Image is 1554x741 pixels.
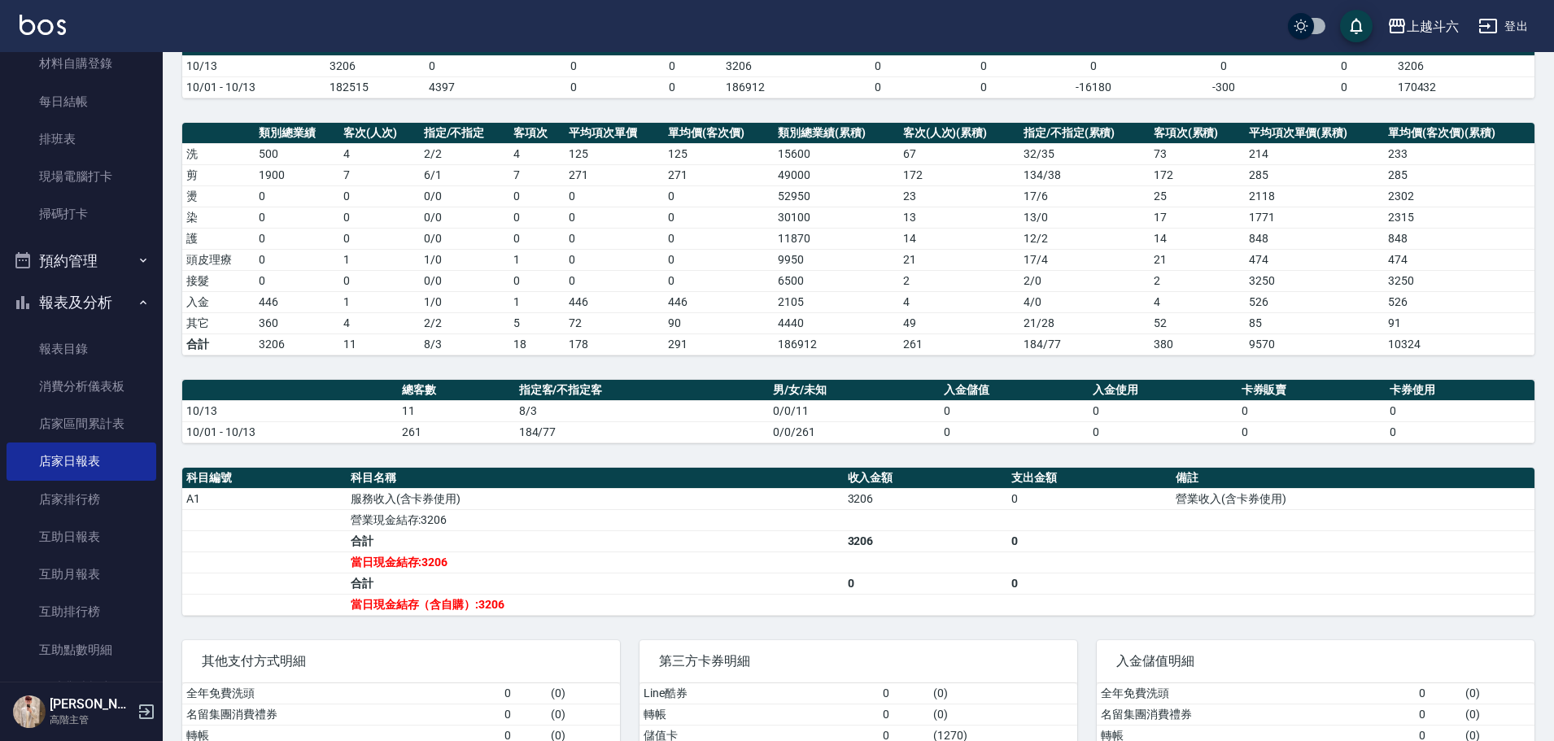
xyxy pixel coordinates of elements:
td: 0 [565,270,664,291]
td: 0 [339,185,420,207]
button: 預約管理 [7,240,156,282]
td: 0 [509,228,565,249]
td: 3206 [844,530,1008,551]
img: Logo [20,15,66,35]
td: 3250 [1384,270,1534,291]
td: 名留集團消費禮券 [182,704,500,725]
td: 446 [255,291,339,312]
td: 3206 [1394,55,1534,76]
td: 21 [899,249,1019,270]
td: 182515 [325,76,425,98]
td: 2 / 2 [420,312,510,333]
td: 1 [509,249,565,270]
td: 172 [899,164,1019,185]
td: 85 [1245,312,1385,333]
td: 13 / 0 [1019,207,1150,228]
td: 0 [509,207,565,228]
td: 0 [255,228,339,249]
td: 73 [1150,143,1245,164]
td: 8/3 [515,400,770,421]
td: 9570 [1245,333,1385,355]
td: 0 [565,185,664,207]
td: 0 / 0 [420,185,510,207]
td: 0 [565,228,664,249]
td: 0 [844,573,1008,594]
a: 材料自購登錄 [7,45,156,82]
td: 染 [182,207,255,228]
th: 科目編號 [182,468,347,489]
a: 現場電腦打卡 [7,158,156,195]
td: 3206 [722,55,821,76]
td: 11 [339,333,420,355]
p: 高階主管 [50,713,133,727]
td: 10/01 - 10/13 [182,421,398,442]
a: 互助排行榜 [7,593,156,630]
th: 卡券使用 [1386,380,1534,401]
th: 指定/不指定 [420,123,510,144]
td: A1 [182,488,347,509]
td: 10324 [1384,333,1534,355]
th: 卡券販賣 [1238,380,1386,401]
td: 0 [664,249,774,270]
td: 0 [935,76,1034,98]
td: 11870 [774,228,898,249]
td: 0 [1294,76,1394,98]
img: Person [13,695,46,728]
td: 4 [899,291,1019,312]
td: 4397 [425,76,524,98]
td: 125 [664,143,774,164]
td: 接髮 [182,270,255,291]
td: 184/77 [1019,333,1150,355]
td: 0 / 0 [420,207,510,228]
td: 0 [565,249,664,270]
td: 0/0/11 [769,400,940,421]
td: 0 [339,207,420,228]
td: 2315 [1384,207,1534,228]
td: 當日現金結存:3206 [347,551,844,573]
td: 4 [1150,291,1245,312]
td: 21 / 28 [1019,312,1150,333]
td: 0 [935,55,1034,76]
td: 261 [398,421,515,442]
td: 186912 [774,333,898,355]
td: 3206 [325,55,425,76]
th: 支出金額 [1007,468,1172,489]
td: 0 [524,55,623,76]
td: 營業現金結存:3206 [347,509,844,530]
td: 0 [1089,421,1238,442]
span: 入金儲值明細 [1116,653,1515,669]
td: 0 [879,683,930,704]
td: 32 / 35 [1019,143,1150,164]
a: 排班表 [7,120,156,158]
th: 入金使用 [1089,380,1238,401]
a: 報表目錄 [7,330,156,368]
td: 7 [339,164,420,185]
td: 17 [1150,207,1245,228]
td: 0 [1007,530,1172,551]
td: 18 [509,333,565,355]
td: 11 [398,400,515,421]
td: 全年免費洗頭 [1097,683,1415,704]
td: 474 [1245,249,1385,270]
td: 名留集團消費禮券 [1097,704,1415,725]
td: 0 [664,207,774,228]
td: 0 [940,400,1089,421]
td: 合計 [347,530,844,551]
td: 261 [899,333,1019,355]
td: 0 [1154,55,1294,76]
td: 0 [339,270,420,291]
td: 21 [1150,249,1245,270]
table: a dense table [182,123,1534,355]
th: 收入金額 [844,468,1008,489]
td: 3206 [844,488,1008,509]
td: 營業收入(含卡券使用) [1172,488,1534,509]
button: 上越斗六 [1381,10,1465,43]
th: 平均項次單價 [565,123,664,144]
table: a dense table [182,18,1534,98]
th: 客項次(累積) [1150,123,1245,144]
td: 233 [1384,143,1534,164]
td: 1 [339,249,420,270]
td: 13 [899,207,1019,228]
td: 0 [622,76,722,98]
td: 52950 [774,185,898,207]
